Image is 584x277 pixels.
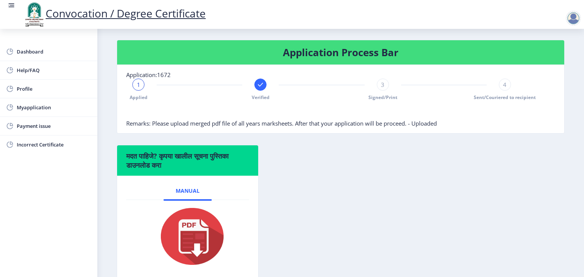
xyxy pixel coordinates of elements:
span: Remarks: Please upload merged pdf file of all years marksheets. After that your application will ... [126,120,437,127]
h6: मदत पाहिजे? कृपया खालील सूचना पुस्तिका डाउनलोड करा [126,151,249,170]
img: pdf.png [149,206,225,267]
span: Incorrect Certificate [17,140,91,149]
img: logo [23,2,46,27]
span: Signed/Print [368,94,397,101]
span: Application:1672 [126,71,171,79]
span: Dashboard [17,47,91,56]
a: Convocation / Degree Certificate [23,6,206,20]
span: 1 [137,81,140,88]
span: 4 [503,81,506,88]
span: Verified [252,94,270,101]
h4: Application Process Bar [126,46,555,58]
span: Profile [17,84,91,93]
span: Myapplication [17,103,91,112]
span: Help/FAQ [17,66,91,75]
span: 3 [381,81,384,88]
span: Manual [176,188,200,194]
span: Applied [130,94,148,101]
span: Sent/Couriered to recipient [474,94,536,101]
span: Payment issue [17,121,91,131]
a: Manual [163,182,212,200]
